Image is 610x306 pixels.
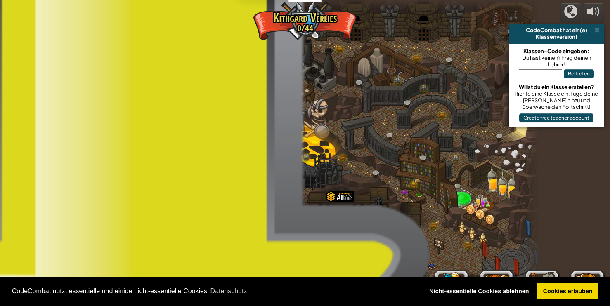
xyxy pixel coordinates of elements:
button: Beitreten [564,69,594,78]
div: CodeCombat hat ein(e) [512,27,601,33]
img: portrait.png [109,213,116,219]
button: Kampagne [560,3,581,22]
img: portrait.png [278,201,284,205]
div: Richte eine Klasse ein, füge deine [PERSON_NAME] hinzu und überwache den Fortschritt! [513,90,600,110]
img: portrait.png [192,106,197,111]
img: portrait.png [414,179,420,183]
div: Klassen-Code eingeben: [513,48,600,54]
div: Du hast keinen? Frag deinen Lehrer! [513,54,600,68]
div: Klassenversion! [512,33,601,40]
div: Willst du ein Klasse erstellen? [513,84,600,90]
button: Lautstärke anpassen [583,3,604,22]
a: allow cookies [537,283,598,300]
button: Create free teacher account [519,113,593,122]
img: level-banner-unlock.png [107,206,119,225]
img: CodeCombat - Learn how to code by playing a game [6,3,112,28]
a: learn more about cookies [209,285,248,297]
a: deny cookies [423,283,534,300]
span: CodeCombat nutzt essentielle und einige nicht-essentielle Cookies. [12,285,417,297]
